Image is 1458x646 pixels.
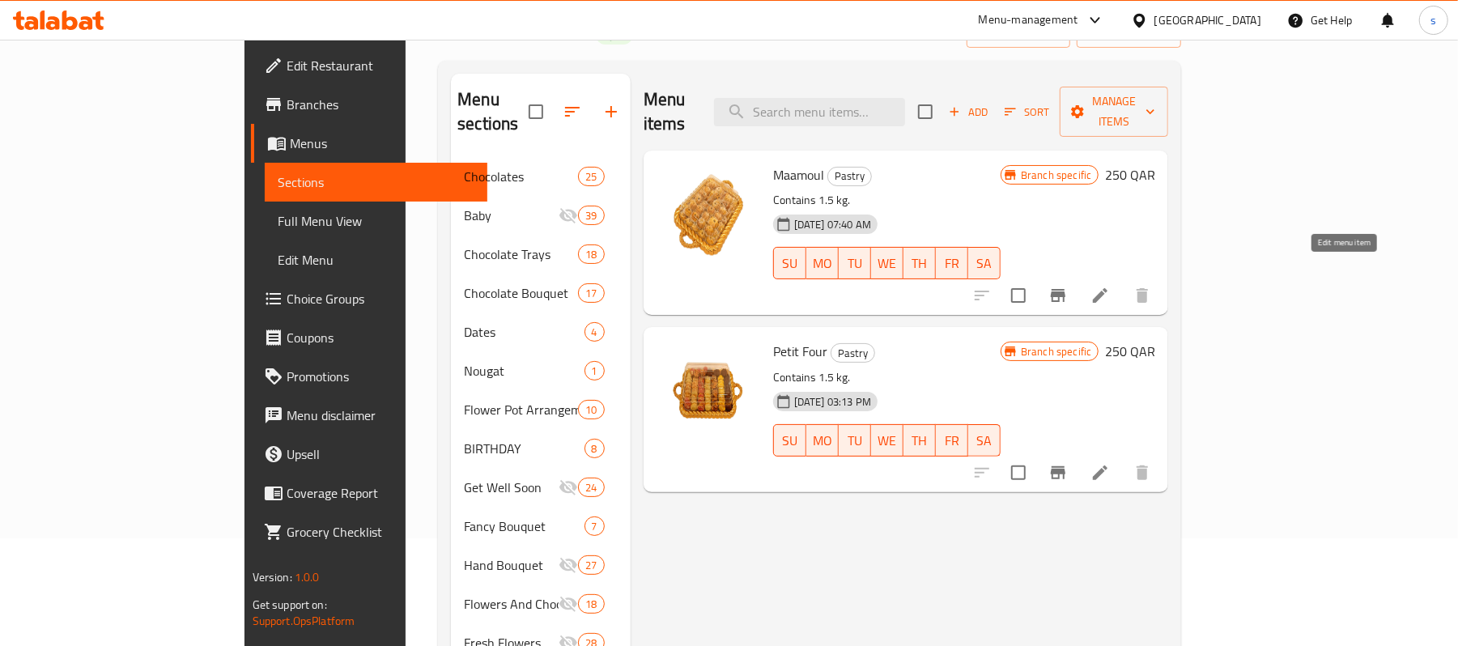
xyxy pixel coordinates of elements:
[579,480,603,495] span: 24
[592,92,631,131] button: Add section
[979,11,1078,30] div: Menu-management
[464,478,559,497] span: Get Well Soon
[559,478,578,497] svg: Inactive section
[942,100,994,125] span: Add item
[1001,100,1053,125] button: Sort
[464,167,578,186] span: Chocolates
[585,519,604,534] span: 7
[451,507,631,546] div: Fancy Bouquet7
[295,567,320,588] span: 1.0.0
[287,95,475,114] span: Branches
[968,424,1001,457] button: SA
[464,516,584,536] div: Fancy Bouquet
[1073,91,1155,132] span: Manage items
[1105,164,1155,186] h6: 250 QAR
[1005,103,1049,121] span: Sort
[813,252,832,275] span: MO
[910,429,929,453] span: TH
[251,279,488,318] a: Choice Groups
[579,597,603,612] span: 18
[780,429,800,453] span: SU
[788,394,878,410] span: [DATE] 03:13 PM
[251,512,488,551] a: Grocery Checklist
[464,244,578,264] span: Chocolate Trays
[579,558,603,573] span: 27
[1090,463,1110,482] a: Edit menu item
[780,252,800,275] span: SU
[831,344,874,363] span: Pastry
[946,103,990,121] span: Add
[265,202,488,240] a: Full Menu View
[936,424,968,457] button: FR
[773,339,827,363] span: Petit Four
[579,402,603,418] span: 10
[910,252,929,275] span: TH
[251,46,488,85] a: Edit Restaurant
[287,56,475,75] span: Edit Restaurant
[579,286,603,301] span: 17
[806,247,839,279] button: MO
[451,468,631,507] div: Get Well Soon24
[464,400,578,419] div: Flower Pot Arrangement
[464,555,559,575] span: Hand Bouquet
[806,424,839,457] button: MO
[251,474,488,512] a: Coverage Report
[871,247,903,279] button: WE
[464,206,559,225] div: Baby
[657,340,760,444] img: Petit Four
[584,439,605,458] div: items
[1014,344,1098,359] span: Branch specific
[773,368,1001,388] p: Contains 1.5 kg.
[1105,340,1155,363] h6: 250 QAR
[942,100,994,125] button: Add
[451,274,631,312] div: Chocolate Bouquet17
[287,289,475,308] span: Choice Groups
[1154,11,1261,29] div: [GEOGRAPHIC_DATA]
[464,361,584,380] div: Nougat
[451,351,631,390] div: Nougat1
[464,283,578,303] span: Chocolate Bouquet
[644,87,695,136] h2: Menu items
[578,594,604,614] div: items
[845,429,865,453] span: TU
[942,252,962,275] span: FR
[903,424,936,457] button: TH
[908,95,942,129] span: Select section
[519,95,553,129] span: Select all sections
[251,396,488,435] a: Menu disclaimer
[253,610,355,631] a: Support.OpsPlatform
[451,196,631,235] div: Baby39
[657,164,760,267] img: Maamoul
[251,85,488,124] a: Branches
[839,424,871,457] button: TU
[578,244,604,264] div: items
[831,343,875,363] div: Pastry
[451,235,631,274] div: Chocolate Trays18
[1039,276,1078,315] button: Branch-specific-item
[578,206,604,225] div: items
[578,283,604,303] div: items
[1430,11,1436,29] span: s
[287,444,475,464] span: Upsell
[994,100,1060,125] span: Sort items
[578,478,604,497] div: items
[903,247,936,279] button: TH
[813,429,832,453] span: MO
[585,363,604,379] span: 1
[559,206,578,225] svg: Inactive section
[251,435,488,474] a: Upsell
[265,163,488,202] a: Sections
[287,328,475,347] span: Coupons
[251,318,488,357] a: Coupons
[253,594,327,615] span: Get support on:
[975,252,994,275] span: SA
[265,240,488,279] a: Edit Menu
[579,247,603,262] span: 18
[788,217,878,232] span: [DATE] 07:40 AM
[464,594,559,614] span: Flowers And Chocolate
[287,367,475,386] span: Promotions
[1014,168,1098,183] span: Branch specific
[584,322,605,342] div: items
